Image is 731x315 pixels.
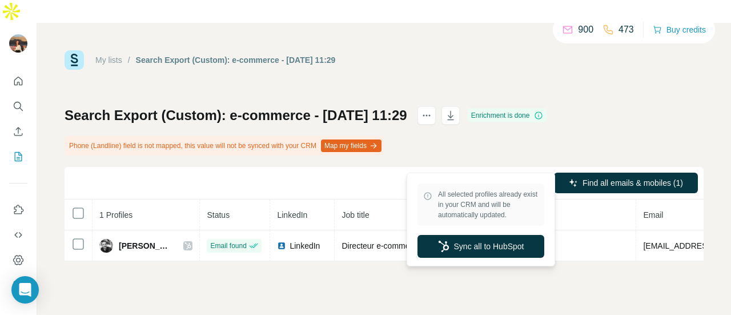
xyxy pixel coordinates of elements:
[554,173,698,193] button: Find all emails & mobiles (1)
[99,239,113,253] img: Avatar
[277,241,286,250] img: LinkedIn logo
[653,22,706,38] button: Buy credits
[9,225,27,245] button: Use Surfe API
[578,23,593,37] p: 900
[128,54,130,66] li: /
[321,139,381,152] button: Map my fields
[9,34,27,53] img: Avatar
[210,241,246,251] span: Email found
[342,210,369,220] span: Job title
[618,23,634,37] p: 473
[65,106,407,125] h1: Search Export (Custom): e-commerce - [DATE] 11:29
[99,210,132,220] span: 1 Profiles
[65,136,384,155] div: Phone (Landline) field is not mapped, this value will not be synced with your CRM
[136,54,336,66] div: Search Export (Custom): e-commerce - [DATE] 11:29
[290,240,320,252] span: LinkedIn
[9,200,27,220] button: Use Surfe on LinkedIn
[417,235,544,258] button: Sync all to HubSpot
[643,210,663,220] span: Email
[9,275,27,296] button: Feedback
[95,55,122,65] a: My lists
[9,250,27,270] button: Dashboard
[342,241,449,250] span: Directeur e-commerce Groupe
[9,146,27,167] button: My lists
[9,121,27,142] button: Enrich CSV
[9,96,27,117] button: Search
[583,177,683,189] span: Find all emails & mobiles (1)
[438,189,539,220] span: All selected profiles already exist in your CRM and will be automatically updated.
[277,210,307,220] span: LinkedIn
[9,71,27,91] button: Quick start
[468,109,547,122] div: Enrichment is done
[417,106,436,125] button: actions
[65,50,84,70] img: Surfe Logo
[11,276,39,304] div: Open Intercom Messenger
[119,240,172,252] span: [PERSON_NAME]
[207,210,230,220] span: Status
